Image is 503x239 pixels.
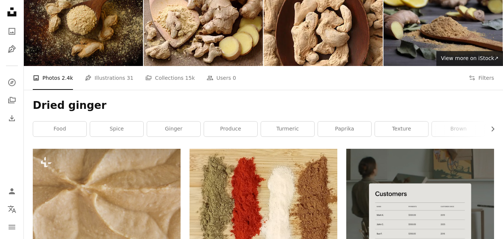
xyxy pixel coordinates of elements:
[441,55,499,61] span: View more on iStock ↗
[85,66,133,90] a: Illustrations 31
[261,122,314,136] a: turmeric
[90,122,143,136] a: spice
[4,184,19,199] a: Log in / Sign up
[4,93,19,108] a: Collections
[375,122,428,136] a: texture
[190,201,337,208] a: Spices arranged in lines on a wooden surface.
[207,66,236,90] a: Users 0
[469,66,494,90] button: Filters
[33,195,181,201] a: A close up of a plate of tortilla chips
[4,202,19,217] button: Language
[436,51,503,66] a: View more on iStock↗
[432,122,485,136] a: brown
[4,75,19,90] a: Explore
[33,99,494,112] h1: Dried ginger
[233,74,236,82] span: 0
[4,111,19,126] a: Download History
[4,42,19,57] a: Illustrations
[147,122,200,136] a: ginger
[4,4,19,21] a: Home — Unsplash
[127,74,134,82] span: 31
[145,66,195,90] a: Collections 15k
[486,122,494,136] button: scroll list to the right
[33,122,86,136] a: food
[4,220,19,235] button: Menu
[318,122,371,136] a: paprika
[4,24,19,39] a: Photos
[204,122,257,136] a: produce
[185,74,195,82] span: 15k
